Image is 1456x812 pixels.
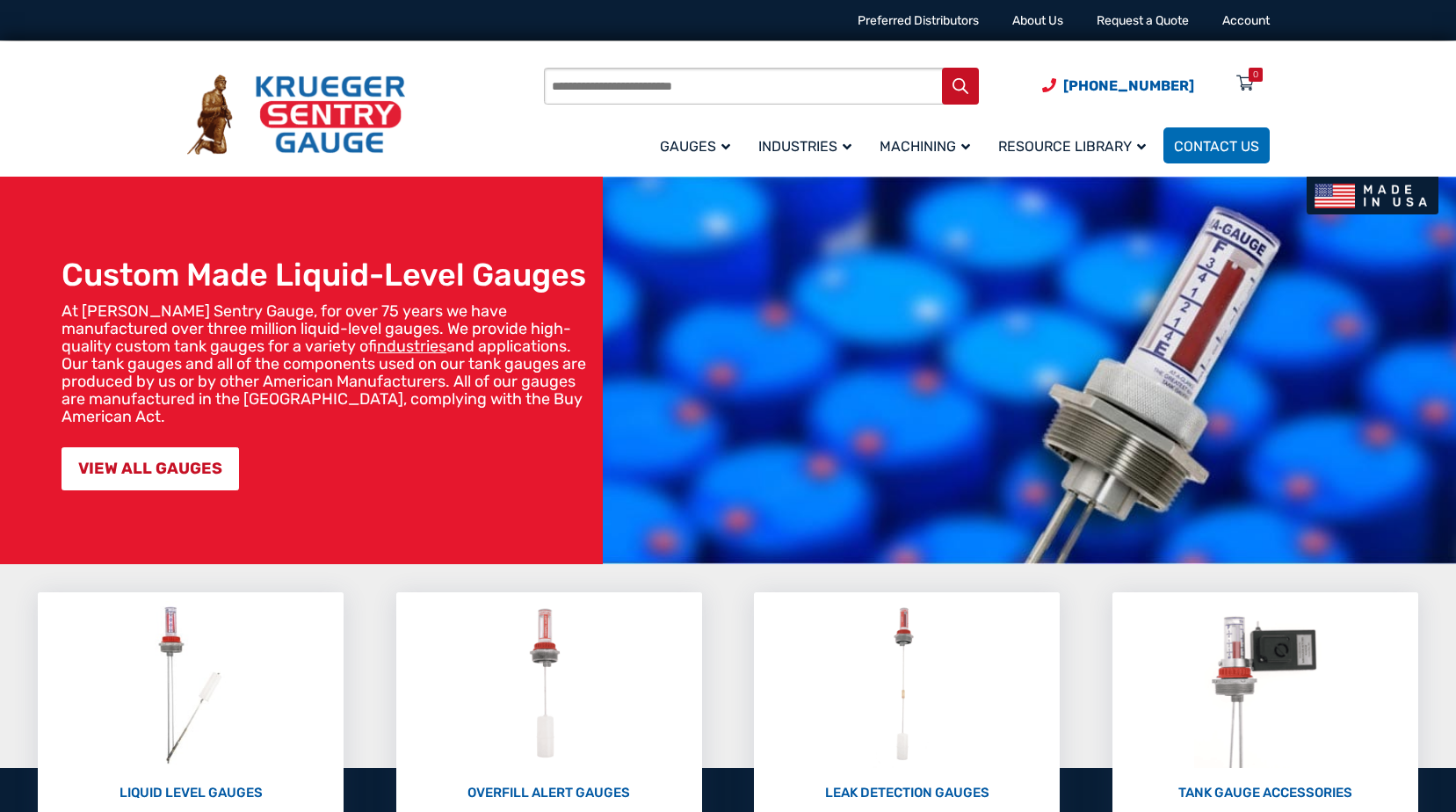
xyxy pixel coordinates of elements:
[62,256,594,294] h1: Custom Made Liquid-Level Gauges
[763,783,1051,803] p: LEAK DETECTION GAUGES
[873,601,942,768] img: Leak Detection Gauges
[1307,177,1438,214] img: Made In USA
[660,138,730,155] span: Gauges
[1194,601,1336,768] img: Tank Gauge Accessories
[405,783,693,803] p: OVERFILL ALERT GAUGES
[47,783,335,803] p: LIQUID LEVEL GAUGES
[748,125,869,166] a: Industries
[1063,77,1194,94] span: [PHONE_NUMBER]
[1042,75,1194,97] a: Phone Number (920) 434-8860
[1163,127,1270,163] a: Contact Us
[649,125,748,166] a: Gauges
[880,138,970,155] span: Machining
[603,177,1456,564] img: bg_hero_bannerksentry
[758,138,851,155] span: Industries
[1174,138,1259,155] span: Contact Us
[1012,13,1063,28] a: About Us
[187,75,405,156] img: Krueger Sentry Gauge
[1121,783,1409,803] p: TANK GAUGE ACCESSORIES
[377,337,446,356] a: industries
[998,138,1146,155] span: Resource Library
[1097,13,1189,28] a: Request a Quote
[62,302,594,425] p: At [PERSON_NAME] Sentry Gauge, for over 75 years we have manufactured over three million liquid-l...
[1222,13,1270,28] a: Account
[144,601,237,768] img: Liquid Level Gauges
[62,447,239,490] a: VIEW ALL GAUGES
[858,13,979,28] a: Preferred Distributors
[1253,68,1258,82] div: 0
[869,125,988,166] a: Machining
[988,125,1163,166] a: Resource Library
[510,601,588,768] img: Overfill Alert Gauges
